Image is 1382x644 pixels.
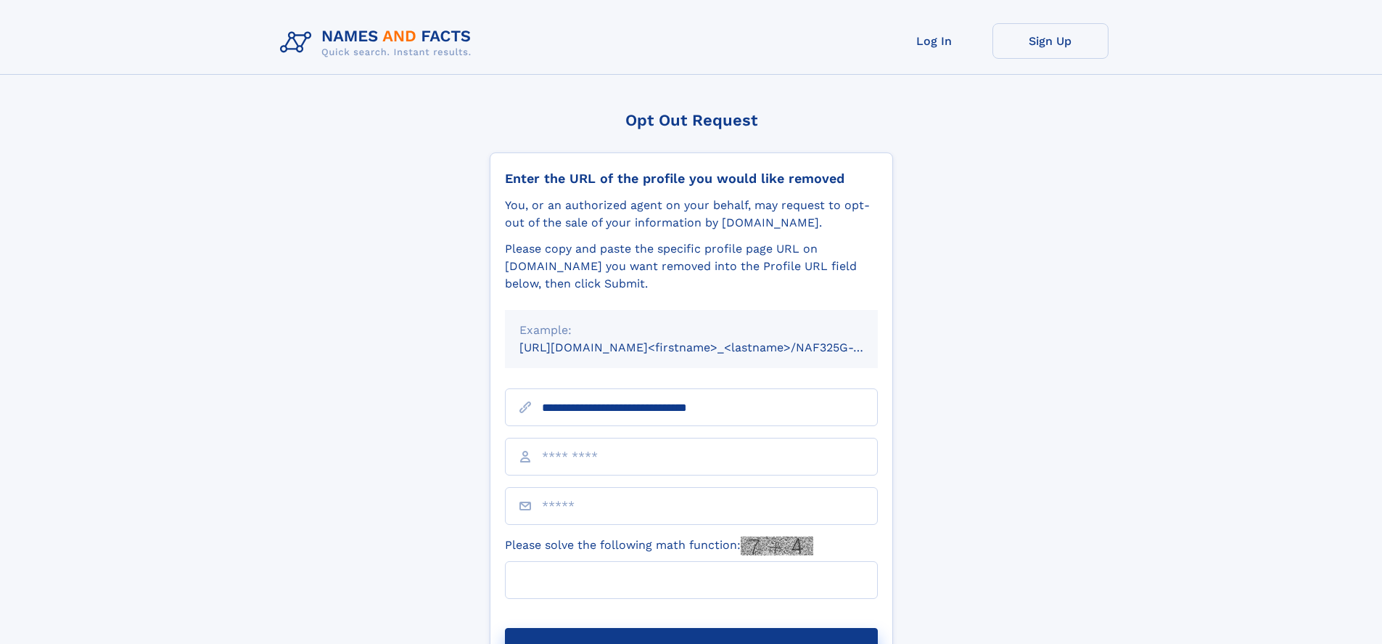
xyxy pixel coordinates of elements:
label: Please solve the following math function: [505,537,813,555]
img: Logo Names and Facts [274,23,483,62]
div: Please copy and paste the specific profile page URL on [DOMAIN_NAME] you want removed into the Pr... [505,240,878,293]
div: You, or an authorized agent on your behalf, may request to opt-out of the sale of your informatio... [505,197,878,232]
div: Enter the URL of the profile you would like removed [505,171,878,187]
a: Sign Up [992,23,1109,59]
div: Opt Out Request [490,111,893,129]
a: Log In [876,23,992,59]
div: Example: [519,322,863,339]
small: [URL][DOMAIN_NAME]<firstname>_<lastname>/NAF325G-xxxxxxxx [519,341,905,354]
